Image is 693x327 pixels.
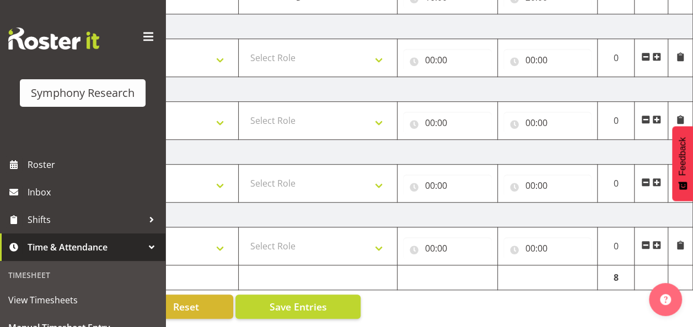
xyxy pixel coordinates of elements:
[503,175,592,197] input: Click to select...
[660,294,671,305] img: help-xxl-2.png
[503,112,592,134] input: Click to select...
[598,227,635,265] td: 0
[403,49,492,71] input: Click to select...
[235,295,361,319] button: Save Entries
[28,239,143,255] span: Time & Attendance
[503,49,592,71] input: Click to select...
[598,39,635,77] td: 0
[28,156,160,173] span: Roster
[598,165,635,203] td: 0
[403,112,492,134] input: Click to select...
[139,295,233,319] button: Reset
[28,211,143,228] span: Shifts
[269,299,326,314] span: Save Entries
[173,299,199,314] span: Reset
[598,102,635,140] td: 0
[8,292,157,308] span: View Timesheets
[31,85,135,101] div: Symphony Research
[403,237,492,259] input: Click to select...
[503,237,592,259] input: Click to select...
[403,175,492,197] input: Click to select...
[3,286,163,314] a: View Timesheets
[678,137,687,176] span: Feedback
[672,126,693,201] button: Feedback - Show survey
[3,264,163,286] div: Timesheet
[598,265,635,290] td: 8
[8,28,99,50] img: Rosterit website logo
[28,184,160,200] span: Inbox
